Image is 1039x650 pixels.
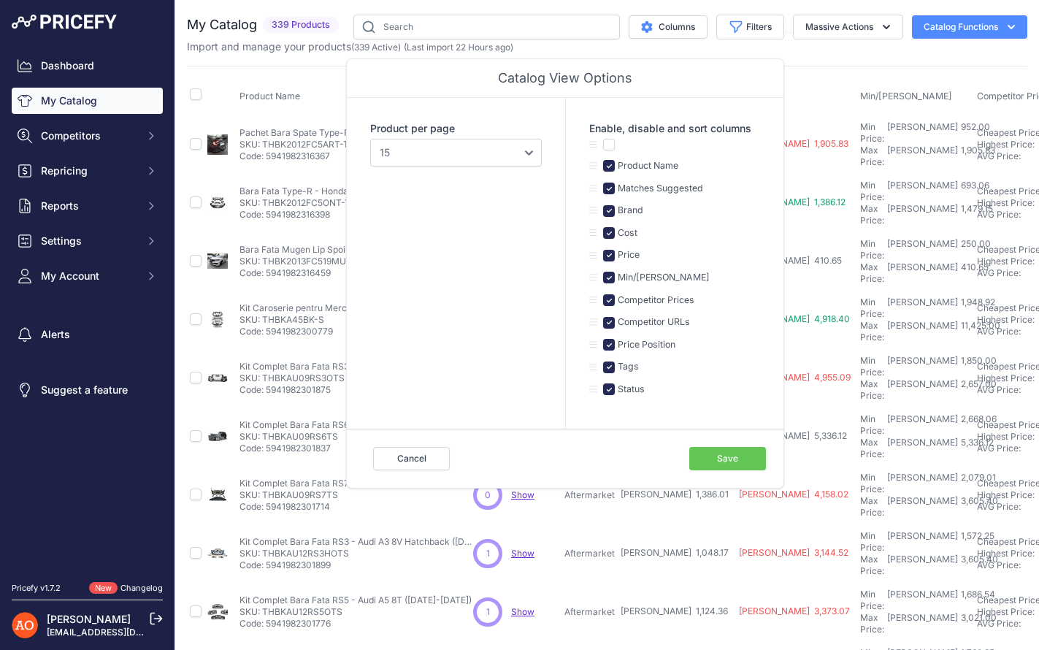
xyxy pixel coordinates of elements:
[958,320,1000,343] div: 11,425.00
[958,437,994,460] div: 5,336.12
[239,548,473,559] p: SKU: THBKAU12RS3HOTS
[958,413,997,437] div: 2,668.06
[615,271,710,285] label: Min/[PERSON_NAME]
[404,42,513,53] span: (Last import 22 Hours ago)
[860,413,884,437] div: Min Price:
[12,193,163,219] button: Reports
[511,606,534,617] a: Show
[860,121,884,145] div: Min Price:
[887,495,958,519] div: [PERSON_NAME]
[239,326,473,337] p: Code: 5941982300779
[629,15,708,39] button: Columns
[12,263,163,289] button: My Account
[739,372,851,383] span: [PERSON_NAME] 4,955.09
[739,138,848,149] span: [PERSON_NAME] 1,905.83
[860,320,884,343] div: Max Price:
[860,91,952,102] span: Min/[PERSON_NAME]
[12,582,61,594] div: Pricefy v1.7.2
[739,605,850,616] span: [PERSON_NAME] 3,373.07
[47,627,199,638] a: [EMAIL_ADDRESS][DOMAIN_NAME]
[860,495,884,519] div: Max Price:
[239,536,473,548] p: Kit Complet Bara Fata RS3 - Audi A3 8V Hatchback ([DATE]-[DATE])
[860,612,884,635] div: Max Price:
[739,489,848,500] span: [PERSON_NAME] 4,158.02
[860,472,884,495] div: Min Price:
[239,209,441,221] p: Code: 5941982316398
[860,378,884,402] div: Max Price:
[615,182,703,196] label: Matches Suggested
[239,478,473,489] p: Kit Complet Bara Fata RS7 - Audi A7 4G8 ([DATE]-[DATE])
[887,145,958,168] div: [PERSON_NAME]
[860,297,884,320] div: Min Price:
[887,297,958,320] div: [PERSON_NAME]
[887,121,958,145] div: [PERSON_NAME]
[860,554,884,577] div: Max Price:
[239,594,472,606] p: Kit Complet Bara Fata RS5 - Audi A5 8T ([DATE]-[DATE])
[860,437,884,460] div: Max Price:
[958,145,995,168] div: 1,905.83
[958,355,997,378] div: 1,850.00
[239,372,473,384] p: SKU: THBKAU09RS3OTS
[120,583,163,593] a: Changelog
[860,530,884,554] div: Min Price:
[887,472,958,495] div: [PERSON_NAME]
[860,355,884,378] div: Min Price:
[887,589,958,612] div: [PERSON_NAME]
[239,606,472,618] p: SKU: THBKAU12RS5OTS
[41,129,137,143] span: Competitors
[615,338,675,352] label: Price Position
[12,321,163,348] a: Alerts
[239,256,468,267] p: SKU: THBK2013FC519MUOL
[739,196,846,207] span: [PERSON_NAME] 1,386.12
[187,15,257,35] h2: My Catalog
[887,612,958,635] div: [PERSON_NAME]
[486,605,490,619] span: 1
[239,618,472,630] p: Code: 5941982301776
[621,489,729,500] span: [PERSON_NAME] 1,386.01
[239,91,300,102] span: Product Name
[12,88,163,114] a: My Catalog
[239,244,468,256] p: Bara Fata Mugen Lip Spoiler - Honda Civic FC5 (2019+)
[615,360,639,374] label: Tags
[860,180,884,203] div: Min Price:
[239,314,473,326] p: SKU: THBKA45BK-S
[239,267,468,279] p: Code: 5941982316459
[511,548,534,559] a: Show
[239,489,473,501] p: SKU: THBKAU09RS7TS
[564,606,615,618] p: Aftermarket
[485,489,491,502] span: 0
[958,261,989,285] div: 410.65
[958,180,989,203] div: 693.06
[41,164,137,178] span: Repricing
[689,447,766,470] button: Save
[860,589,884,612] div: Min Price:
[353,15,620,39] input: Search
[860,145,884,168] div: Max Price:
[615,383,645,397] label: Status
[239,559,473,571] p: Code: 5941982301899
[239,197,441,209] p: SKU: THBK2012FC5ONT-TYP
[739,255,842,266] span: [PERSON_NAME] 410.65
[615,159,678,173] label: Product Name
[887,530,958,554] div: [PERSON_NAME]
[239,127,473,139] p: Pachet Bara Spate Type-R - Honda Civic ([DATE]-[DATE])
[912,15,1027,39] button: Catalog Functions
[887,413,958,437] div: [PERSON_NAME]
[12,123,163,149] button: Competitors
[958,589,995,612] div: 1,686.54
[621,605,728,616] span: [PERSON_NAME] 1,124.36
[716,15,784,39] button: Filters
[958,297,995,320] div: 1,948.92
[860,203,884,226] div: Max Price:
[239,186,441,197] p: Bara Fata Type-R - Honda Civic ([DATE]-[DATE])
[347,59,783,98] div: Catalog View Options
[239,139,473,150] p: SKU: THBK2012FC5ART-TYP
[860,261,884,285] div: Max Price:
[12,15,117,29] img: Pricefy Logo
[958,121,990,145] div: 952.00
[564,548,615,559] p: Aftermarket
[615,226,637,240] label: Cost
[615,294,694,307] label: Competitor Prices
[739,313,850,324] span: [PERSON_NAME] 4,918.40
